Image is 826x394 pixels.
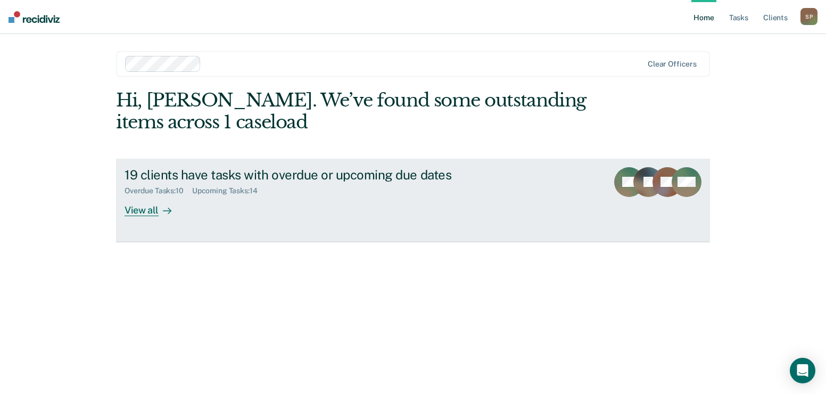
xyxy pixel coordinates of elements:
img: Recidiviz [9,11,60,23]
div: Open Intercom Messenger [790,358,815,383]
div: 19 clients have tasks with overdue or upcoming due dates [125,167,498,183]
div: View all [125,195,184,216]
div: Overdue Tasks : 10 [125,186,192,195]
div: Clear officers [648,60,697,69]
div: Upcoming Tasks : 14 [192,186,266,195]
button: SP [800,8,817,25]
div: Hi, [PERSON_NAME]. We’ve found some outstanding items across 1 caseload [116,89,591,133]
div: S P [800,8,817,25]
a: 19 clients have tasks with overdue or upcoming due datesOverdue Tasks:10Upcoming Tasks:14View all [116,159,710,242]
